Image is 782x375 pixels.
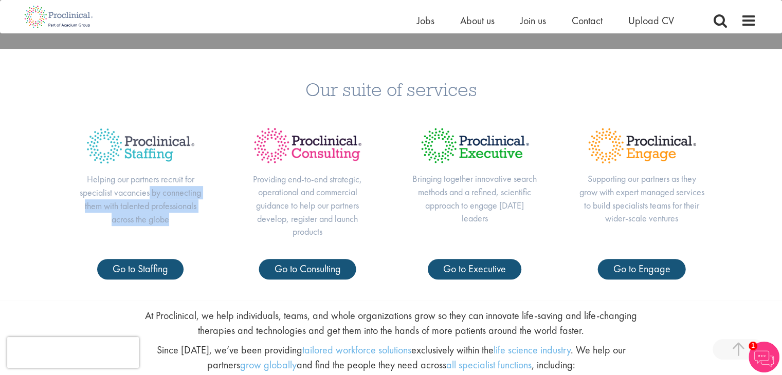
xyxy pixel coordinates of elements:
a: Go to Engage [598,259,686,279]
p: Bringing together innovative search methods and a refined, scientific approach to engage [DATE] l... [412,172,538,225]
span: 1 [749,342,757,350]
p: Since [DATE], we’ve been providing exclusively within the . We help our partners and find the peo... [133,343,649,372]
a: Upload CV [628,14,674,27]
a: all specialist functions [446,358,531,371]
a: Jobs [417,14,434,27]
a: life science industry [493,343,570,357]
iframe: reCAPTCHA [7,337,139,368]
span: Go to Engage [613,262,670,275]
p: Providing end-to-end strategic, operational and commercial guidance to help our partners develop,... [245,173,371,239]
h3: Our suite of services [8,80,774,99]
a: About us [460,14,495,27]
img: Proclinical Title [78,119,204,173]
a: Join us [520,14,546,27]
span: Go to Consulting [275,262,341,275]
p: At Proclinical, we help individuals, teams, and whole organizations grow so they can innovate lif... [133,308,649,338]
a: Go to Executive [428,259,521,279]
a: Contact [572,14,603,27]
a: tailored workforce solutions [302,343,411,357]
p: Helping our partners recruit for specialist vacancies by connecting them with talented profession... [78,173,204,226]
img: Proclinical Title [245,119,371,172]
a: Go to Consulting [259,259,356,279]
img: Proclinical Title [412,119,538,172]
img: Proclinical Title [579,119,705,172]
p: Supporting our partners as they grow with expert managed services to build specialists teams for ... [579,172,705,225]
span: Go to Staffing [113,262,168,275]
a: Go to Staffing [97,259,184,279]
a: grow globally [240,358,296,371]
span: Go to Executive [443,262,506,275]
img: Chatbot [749,342,779,372]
